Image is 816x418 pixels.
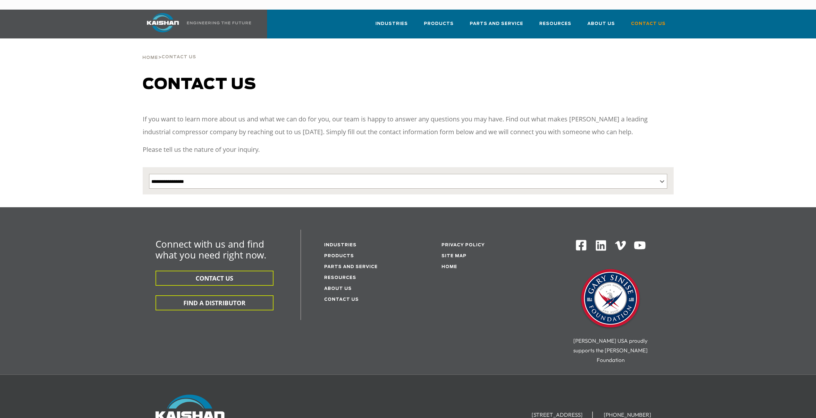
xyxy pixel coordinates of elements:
a: Parts and service [324,265,378,269]
a: Resources [324,276,356,280]
span: Home [142,56,158,60]
a: Products [324,254,354,258]
button: CONTACT US [156,271,273,286]
a: Contact Us [324,298,359,302]
span: About Us [587,20,615,28]
a: About Us [324,287,352,291]
span: Connect with us and find what you need right now. [156,238,266,261]
a: Industries [324,243,357,247]
a: Resources [539,15,571,37]
span: Industries [375,20,408,28]
img: kaishan logo [139,13,187,32]
button: FIND A DISTRIBUTOR [156,295,273,310]
a: Parts and Service [470,15,523,37]
a: Home [442,265,457,269]
li: [STREET_ADDRESS] [522,412,593,418]
a: Kaishan USA [139,10,252,38]
span: [PERSON_NAME] USA proudly supports the [PERSON_NAME] Foundation [573,337,648,363]
p: Please tell us the nature of your inquiry. [143,143,674,156]
a: Privacy Policy [442,243,485,247]
img: Facebook [575,239,587,251]
a: About Us [587,15,615,37]
span: Parts and Service [470,20,523,28]
p: If you want to learn more about us and what we can do for you, our team is happy to answer any qu... [143,113,674,138]
img: Youtube [634,239,646,252]
a: Home [142,54,158,60]
span: Contact Us [162,55,196,59]
a: Site Map [442,254,467,258]
a: Products [424,15,454,37]
img: Engineering the future [187,21,251,24]
li: [PHONE_NUMBER] [594,412,661,418]
span: Contact us [143,77,256,92]
span: Resources [539,20,571,28]
img: Gary Sinise Foundation [578,267,643,331]
span: Products [424,20,454,28]
a: Industries [375,15,408,37]
img: Linkedin [595,239,607,252]
img: Vimeo [615,241,626,250]
span: Contact Us [631,20,666,28]
a: Contact Us [631,15,666,37]
div: > [142,38,196,63]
